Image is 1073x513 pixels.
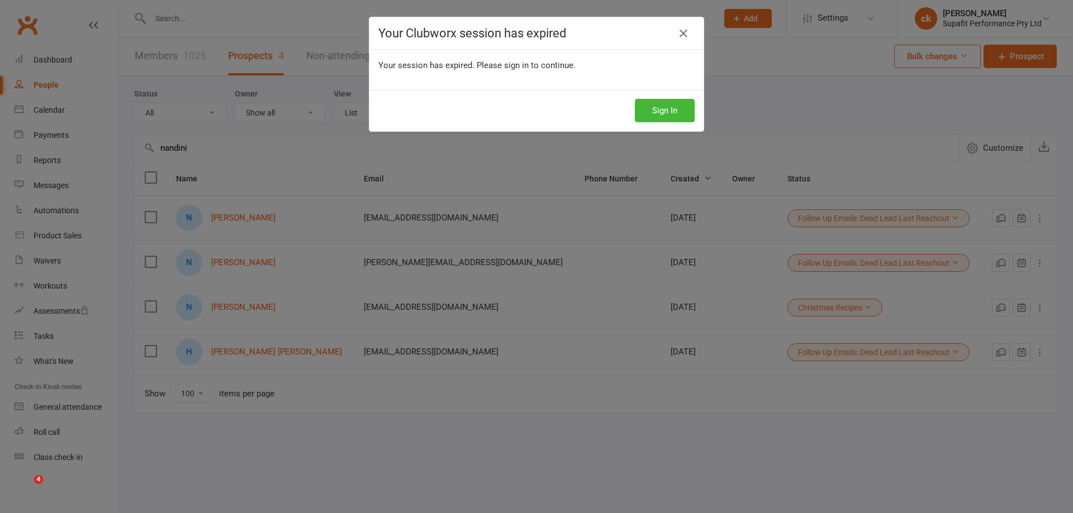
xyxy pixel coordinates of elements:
span: Your session has expired. Please sign in to continue. [378,60,576,70]
button: Sign In [635,99,695,122]
h4: Your Clubworx session has expired [378,26,695,40]
span: 4 [34,475,43,484]
iframe: Intercom live chat [11,475,38,502]
a: Close [675,25,692,42]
